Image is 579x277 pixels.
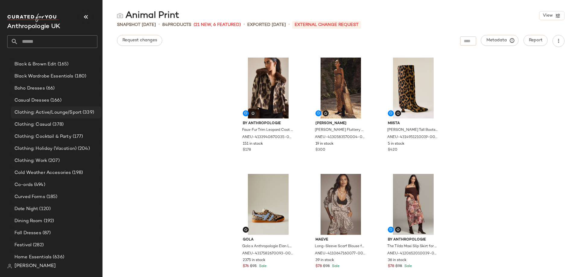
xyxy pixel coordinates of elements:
[396,112,400,115] img: svg%3e
[14,61,56,68] span: Black & Brown Edit
[117,22,156,28] span: Snapshot [DATE]
[162,22,191,28] div: Products
[52,254,64,261] span: (636)
[14,109,81,116] span: Clothing: Active/Lounge/Sport
[242,127,293,133] span: Faux-Fur Trim Leopard Coat Jacket for Women, Polyester/Wool, Size Uk 10 by Anthropologie
[315,141,334,147] span: 19 in stock
[481,35,519,46] button: Metadata
[396,228,400,231] img: svg%3e
[315,258,334,263] span: 39 in stock
[383,58,444,118] img: 4314951210019_029_e
[251,112,255,115] img: svg%3e
[388,141,404,147] span: 5 in stock
[71,169,83,176] span: (198)
[81,109,94,116] span: (339)
[14,230,41,237] span: Fall Dresses
[243,264,249,269] span: $76
[56,61,69,68] span: (165)
[51,121,64,128] span: (378)
[49,97,62,104] span: (166)
[74,73,87,80] span: (180)
[32,242,44,249] span: (282)
[242,135,293,140] span: ANEU-4133940870035-000-000
[14,181,33,188] span: Co-ords
[388,147,397,153] span: $420
[242,244,293,249] span: Gola x Anthropologie Elan Leopard Trainers for Women, Leather/Rubber, Size 39
[7,264,12,269] img: svg%3e
[33,181,45,188] span: (494)
[315,135,366,140] span: ANEU-4130583570004-000-029
[14,157,47,164] span: Clothing: Work
[238,58,299,118] img: 4133940870035_000_e2
[14,263,56,270] span: [PERSON_NAME]
[77,145,90,152] span: (204)
[71,133,83,140] span: (177)
[14,145,77,152] span: Clothing: Holiday (Vacation)
[388,121,439,126] span: Miista
[258,264,267,268] span: Sale
[292,21,361,29] p: External Change Request
[387,244,438,249] span: The Tilda Maxi Slip Skirt for Women in Zodiac, Viscose, Size Medium by Anthropologie
[14,194,45,200] span: Curved Forms
[387,251,438,257] span: ANEU-4120652010039-000-805
[315,121,366,126] span: [PERSON_NAME]
[315,147,325,153] span: $300
[243,121,294,126] span: By Anthropologie
[311,58,371,118] img: 4130583570004_029_b5
[383,174,444,235] img: 4120652010039_805_b
[14,97,49,104] span: Casual Dresses
[323,264,330,269] span: $98
[243,21,245,28] span: •
[7,14,59,22] img: cfy_white_logo.C9jOOHJF.svg
[288,21,290,28] span: •
[388,264,394,269] span: $78
[388,237,439,243] span: By Anthropologie
[14,73,74,80] span: Black Wardrobe Essentials
[117,13,123,19] img: svg%3e
[14,218,43,225] span: Dining Room
[539,11,565,20] button: View
[486,38,514,43] span: Metadata
[14,169,71,176] span: Cold Weather Accesories
[331,264,340,268] span: Sale
[247,22,286,28] p: Exported [DATE]
[315,237,366,243] span: Maeve
[117,10,179,22] div: Animal Print
[45,85,55,92] span: (66)
[158,21,160,28] span: •
[311,174,371,235] img: 4110647160077_014_b
[14,133,71,140] span: Clothing: Cocktail & Party
[395,264,402,269] span: $98
[388,258,407,263] span: 36 in stock
[243,141,263,147] span: 151 in stock
[324,112,327,115] img: svg%3e
[250,264,257,269] span: $95
[14,206,38,212] span: Date Night
[47,157,60,164] span: (207)
[315,264,322,269] span: $78
[38,206,51,212] span: (120)
[315,244,366,249] span: Long-Sleeve Scarf Blouse for Women in Beige, Polyester, Size Large by Maeve at Anthropologie
[524,35,548,46] button: Report
[243,147,251,153] span: $178
[387,135,438,140] span: ANEU-4314951210019-000-029
[45,194,58,200] span: (185)
[162,23,168,27] span: 84
[7,24,60,30] span: Current Company Name
[403,264,412,268] span: Sale
[242,251,293,257] span: ANEU-4317582670093-000-029
[387,127,438,133] span: [PERSON_NAME] Tall Boots for Women, Leather, Size 39 by Miista at Anthropologie
[244,228,248,231] img: svg%3e
[122,38,157,43] span: Request changes
[194,22,241,28] span: (21 New, 6 Featured)
[243,237,294,243] span: Gola
[543,13,553,18] span: View
[43,218,54,225] span: (192)
[41,230,51,237] span: (87)
[117,35,162,46] button: Request changes
[315,127,366,133] span: [PERSON_NAME] Fluttery Maxi Dress for Women, Polyester/Chiffon, Size XL by [PERSON_NAME] at Anthr...
[315,251,366,257] span: ANEU-4110647160077-000-014
[14,242,32,249] span: Festival
[14,254,52,261] span: Home Essentials
[14,85,45,92] span: Boho Dresses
